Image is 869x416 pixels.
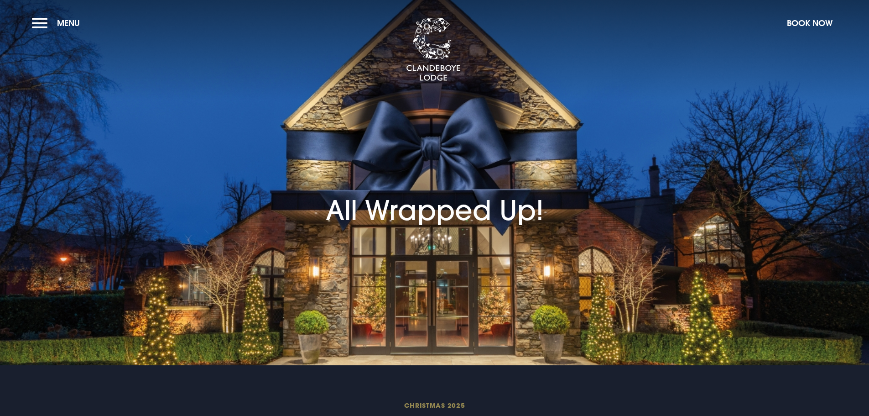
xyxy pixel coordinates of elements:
[32,13,84,33] button: Menu
[57,18,80,28] span: Menu
[782,13,837,33] button: Book Now
[326,143,544,226] h1: All Wrapped Up!
[406,18,461,82] img: Clandeboye Lodge
[217,401,651,410] span: Christmas 2025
